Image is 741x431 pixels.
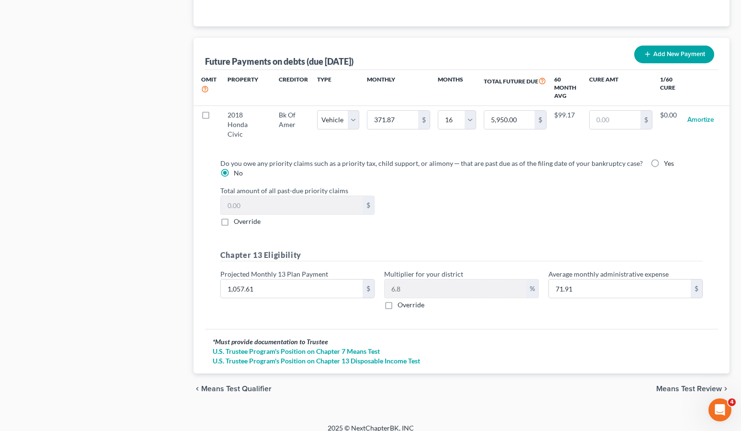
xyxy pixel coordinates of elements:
[581,70,660,106] th: Cure Amt
[220,269,328,279] label: Projected Monthly 13 Plan Payment
[363,196,374,214] div: $
[220,70,272,106] th: Property
[656,385,722,393] span: Means Test Review
[728,398,736,406] span: 4
[476,70,555,106] th: Total Future Due
[660,106,680,143] td: $0.00
[418,111,430,129] div: $
[220,249,703,261] h5: Chapter 13 Eligibility
[656,385,730,393] button: Means Test Review chevron_right
[317,70,359,106] th: Type
[687,110,714,129] button: Amortize
[213,347,710,356] a: U.S. Trustee Program's Position on Chapter 7 Means Test
[484,111,535,129] input: 0.00
[385,280,526,298] input: 0.00
[363,280,374,298] div: $
[194,70,220,106] th: Omit
[664,159,674,167] span: Yes
[548,269,669,279] label: Average monthly administrative expense
[398,301,424,309] span: Override
[554,106,581,143] td: $99.17
[384,269,463,279] label: Multiplier for your district
[554,70,581,106] th: 60 Month Avg
[660,70,680,106] th: 1/60 Cure
[438,70,476,106] th: Months
[213,356,710,366] a: U.S. Trustee Program's Position on Chapter 13 Disposable Income Test
[234,169,243,177] span: No
[535,111,546,129] div: $
[708,398,731,421] iframe: Intercom live chat
[367,111,418,129] input: 0.00
[590,111,640,129] input: 0.00
[201,385,272,393] span: Means Test Qualifier
[205,56,353,67] div: Future Payments on debts (due [DATE])
[194,385,201,393] i: chevron_left
[640,111,652,129] div: $
[359,70,438,106] th: Monthly
[634,46,714,63] button: Add New Payment
[213,337,710,347] div: Must provide documentation to Trustee
[221,280,363,298] input: 0.00
[526,280,538,298] div: %
[194,385,272,393] button: chevron_left Means Test Qualifier
[234,217,261,225] span: Override
[722,385,730,393] i: chevron_right
[271,70,317,106] th: Creditor
[691,280,702,298] div: $
[549,280,691,298] input: 0.00
[221,196,363,214] input: 0.00
[271,106,317,143] td: Bk Of Amer
[220,106,272,143] td: 2018 Honda Civic
[216,186,707,196] label: Total amount of all past-due priority claims
[220,158,643,168] label: Do you owe any priority claims such as a priority tax, child support, or alimony ─ that are past ...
